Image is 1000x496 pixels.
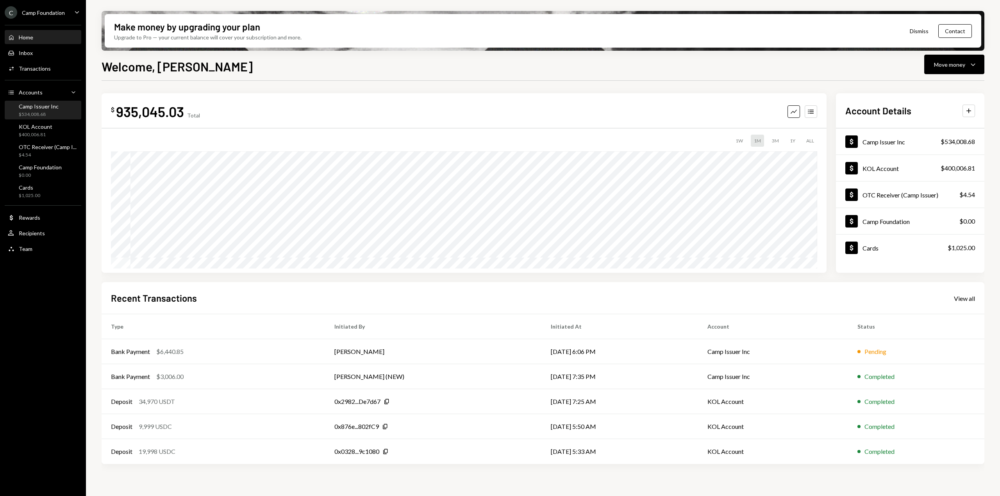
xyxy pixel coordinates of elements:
[114,20,260,33] div: Make money by upgrading your plan
[5,61,81,75] a: Transactions
[959,217,975,226] div: $0.00
[864,447,895,456] div: Completed
[111,292,197,304] h2: Recent Transactions
[845,104,911,117] h2: Account Details
[836,128,984,155] a: Camp Issuer Inc$534,008.68
[836,181,984,208] a: OTC Receiver (Camp Issuer)$4.54
[751,135,764,147] div: 1M
[156,347,184,356] div: $6,440.85
[698,389,848,414] td: KOL Account
[156,372,184,381] div: $3,006.00
[19,123,52,130] div: KOL Account
[111,347,150,356] div: Bank Payment
[864,422,895,431] div: Completed
[5,162,81,180] a: Camp Foundation$0.00
[5,46,81,60] a: Inbox
[5,210,81,224] a: Rewards
[19,152,77,158] div: $4.54
[5,121,81,140] a: KOL Account$400,006.81
[862,191,938,199] div: OTC Receiver (Camp Issuer)
[139,422,172,431] div: 9,999 USDC
[948,243,975,252] div: $1,025.00
[900,22,938,40] button: Dismiss
[114,33,302,41] div: Upgrade to Pro — your current balance will cover your subscription and more.
[102,314,325,339] th: Type
[934,60,965,69] div: Move money
[862,218,910,225] div: Camp Foundation
[541,314,698,339] th: Initiated At
[864,372,895,381] div: Completed
[19,111,59,118] div: $534,008.68
[102,59,253,74] h1: Welcome, [PERSON_NAME]
[541,364,698,389] td: [DATE] 7:35 PM
[334,447,379,456] div: 0x0328...9c1080
[5,226,81,240] a: Recipients
[5,141,81,160] a: OTC Receiver (Camp I...$4.54
[941,164,975,173] div: $400,006.81
[541,339,698,364] td: [DATE] 6:06 PM
[5,242,81,256] a: Team
[19,164,62,171] div: Camp Foundation
[325,314,542,339] th: Initiated By
[19,245,32,252] div: Team
[5,30,81,44] a: Home
[187,112,200,119] div: Total
[698,414,848,439] td: KOL Account
[116,103,184,120] div: 935,045.03
[22,9,65,16] div: Camp Foundation
[848,314,984,339] th: Status
[19,89,43,96] div: Accounts
[698,439,848,464] td: KOL Account
[769,135,782,147] div: 3M
[19,132,52,138] div: $400,006.81
[111,422,132,431] div: Deposit
[111,372,150,381] div: Bank Payment
[5,85,81,99] a: Accounts
[19,184,40,191] div: Cards
[111,106,114,114] div: $
[836,208,984,234] a: Camp Foundation$0.00
[19,144,77,150] div: OTC Receiver (Camp I...
[541,414,698,439] td: [DATE] 5:50 AM
[803,135,817,147] div: ALL
[698,364,848,389] td: Camp Issuer Inc
[19,34,33,41] div: Home
[5,6,17,19] div: C
[325,339,542,364] td: [PERSON_NAME]
[325,364,542,389] td: [PERSON_NAME] (NEW)
[836,155,984,181] a: KOL Account$400,006.81
[541,389,698,414] td: [DATE] 7:25 AM
[111,397,132,406] div: Deposit
[334,422,379,431] div: 0x876e...802fC9
[954,295,975,302] div: View all
[862,244,879,252] div: Cards
[541,439,698,464] td: [DATE] 5:33 AM
[938,24,972,38] button: Contact
[698,339,848,364] td: Camp Issuer Inc
[19,214,40,221] div: Rewards
[941,137,975,146] div: $534,008.68
[864,397,895,406] div: Completed
[19,172,62,179] div: $0.00
[836,235,984,261] a: Cards$1,025.00
[732,135,746,147] div: 1W
[959,190,975,199] div: $4.54
[924,55,984,74] button: Move money
[19,230,45,236] div: Recipients
[864,347,886,356] div: Pending
[19,192,40,199] div: $1,025.00
[862,138,905,146] div: Camp Issuer Inc
[787,135,798,147] div: 1Y
[5,182,81,201] a: Cards$1,025.00
[19,50,33,56] div: Inbox
[862,165,899,172] div: KOL Account
[954,294,975,302] a: View all
[19,103,59,110] div: Camp Issuer Inc
[111,447,132,456] div: Deposit
[5,101,81,119] a: Camp Issuer Inc$534,008.68
[139,397,175,406] div: 34,970 USDT
[139,447,175,456] div: 19,998 USDC
[19,65,51,72] div: Transactions
[698,314,848,339] th: Account
[334,397,380,406] div: 0x2982...De7d67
